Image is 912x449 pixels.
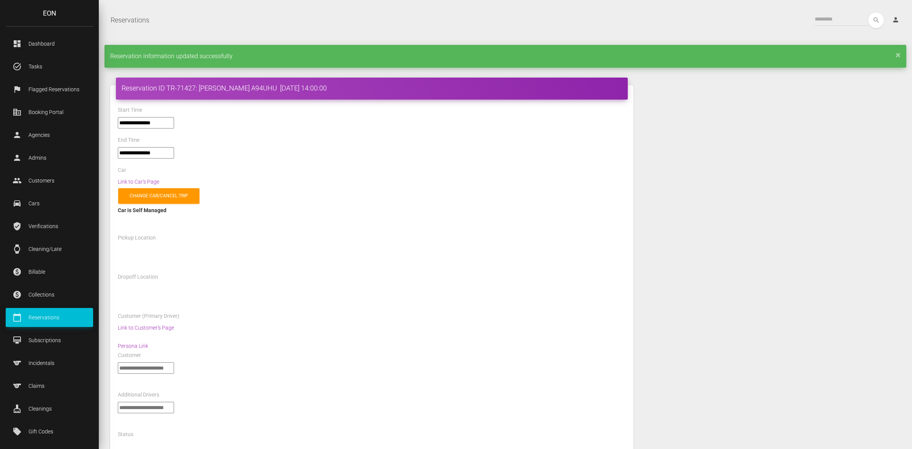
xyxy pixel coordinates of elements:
[11,380,87,392] p: Claims
[118,106,142,114] label: Start Time
[6,103,93,122] a: corporate_fare Booking Portal
[118,179,159,185] a: Link to Car's Page
[118,167,126,174] label: Car
[6,376,93,395] a: sports Claims
[6,34,93,53] a: dashboard Dashboard
[868,13,884,28] button: search
[6,422,93,441] a: local_offer Gift Codes
[118,391,159,399] label: Additional Drivers
[11,312,87,323] p: Reservations
[11,61,87,72] p: Tasks
[6,148,93,167] a: person Admins
[11,84,87,95] p: Flagged Reservations
[11,198,87,209] p: Cars
[118,206,626,215] div: Car is Self Managed
[11,335,87,346] p: Subscriptions
[118,325,174,331] a: Link to Customer's Page
[896,52,901,57] a: ×
[118,352,141,359] label: Customer
[6,308,93,327] a: calendar_today Reservations
[6,194,93,213] a: drive_eta Cars
[118,234,156,242] label: Pickup Location
[11,289,87,300] p: Collections
[118,136,139,144] label: End Time
[6,331,93,350] a: card_membership Subscriptions
[6,399,93,418] a: cleaning_services Cleanings
[6,354,93,373] a: sports Incidentals
[6,262,93,281] a: paid Billable
[11,357,87,369] p: Incidentals
[6,171,93,190] a: people Customers
[11,38,87,49] p: Dashboard
[6,240,93,259] a: watch Cleaning/Late
[118,273,158,281] label: Dropoff Location
[6,57,93,76] a: task_alt Tasks
[122,83,622,93] h4: Reservation ID TR-71427: [PERSON_NAME] A94UHU [DATE] 14:00:00
[11,175,87,186] p: Customers
[892,16,899,24] i: person
[886,13,906,28] a: person
[11,221,87,232] p: Verifications
[118,313,179,320] label: Customer (Primary Driver)
[104,45,906,68] div: Reservation information updated successfully
[6,217,93,236] a: verified_user Verifications
[11,266,87,278] p: Billable
[118,343,148,349] a: Persona Link
[6,80,93,99] a: flag Flagged Reservations
[118,431,133,438] label: Status
[111,11,149,30] a: Reservations
[11,106,87,118] p: Booking Portal
[11,152,87,163] p: Admins
[118,188,199,204] a: Change car/cancel trip
[11,243,87,255] p: Cleaning/Late
[6,125,93,144] a: person Agencies
[11,129,87,141] p: Agencies
[6,285,93,304] a: paid Collections
[11,403,87,414] p: Cleanings
[11,426,87,437] p: Gift Codes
